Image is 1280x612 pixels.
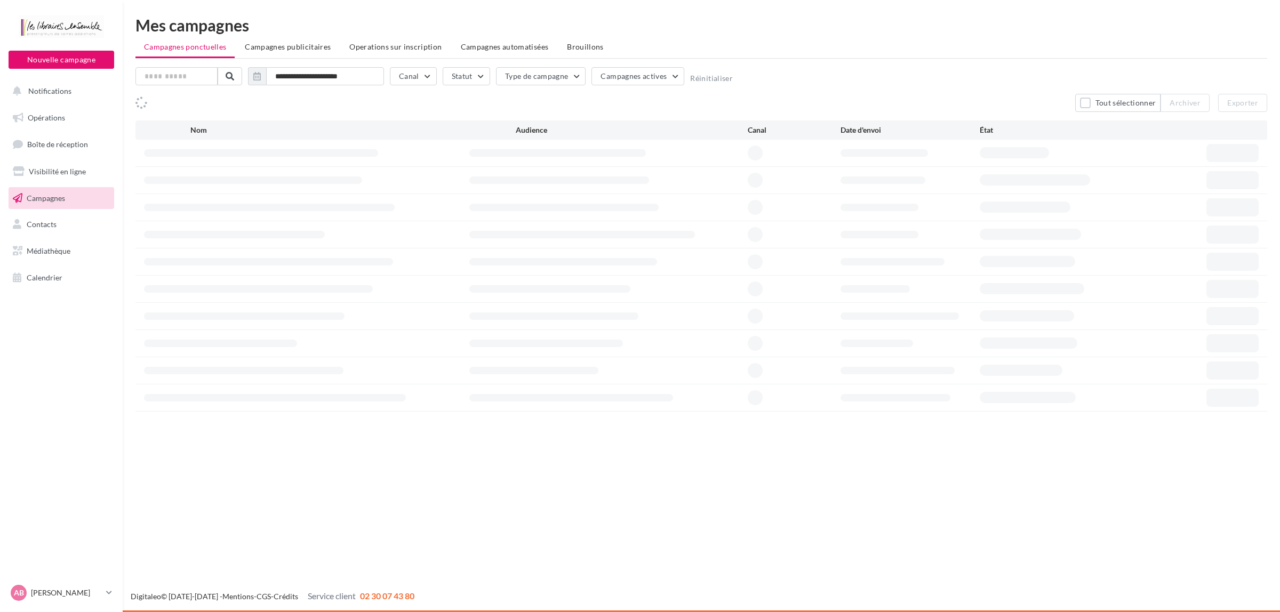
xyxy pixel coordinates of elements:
[274,592,298,601] a: Crédits
[1161,94,1210,112] button: Archiver
[222,592,254,601] a: Mentions
[27,220,57,229] span: Contacts
[1218,94,1267,112] button: Exporter
[6,240,116,262] a: Médiathèque
[461,42,549,51] span: Campagnes automatisées
[748,125,841,135] div: Canal
[308,591,356,601] span: Service client
[190,125,516,135] div: Nom
[841,125,980,135] div: Date d'envoi
[27,140,88,149] span: Boîte de réception
[591,67,684,85] button: Campagnes actives
[6,107,116,129] a: Opérations
[27,246,70,255] span: Médiathèque
[6,267,116,289] a: Calendrier
[28,113,65,122] span: Opérations
[690,74,733,83] button: Réinitialiser
[6,80,112,102] button: Notifications
[1075,94,1161,112] button: Tout sélectionner
[131,592,414,601] span: © [DATE]-[DATE] - - -
[9,51,114,69] button: Nouvelle campagne
[257,592,271,601] a: CGS
[28,86,71,95] span: Notifications
[6,213,116,236] a: Contacts
[29,167,86,176] span: Visibilité en ligne
[349,42,442,51] span: Operations sur inscription
[31,587,102,598] p: [PERSON_NAME]
[567,42,604,51] span: Brouillons
[245,42,331,51] span: Campagnes publicitaires
[131,592,161,601] a: Digitaleo
[27,273,62,282] span: Calendrier
[6,133,116,156] a: Boîte de réception
[135,17,1267,33] div: Mes campagnes
[14,587,24,598] span: AB
[390,67,437,85] button: Canal
[516,125,748,135] div: Audience
[6,187,116,210] a: Campagnes
[27,193,65,202] span: Campagnes
[360,591,414,601] span: 02 30 07 43 80
[6,160,116,183] a: Visibilité en ligne
[9,583,114,603] a: AB [PERSON_NAME]
[496,67,586,85] button: Type de campagne
[601,71,667,80] span: Campagnes actives
[980,125,1119,135] div: État
[443,67,490,85] button: Statut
